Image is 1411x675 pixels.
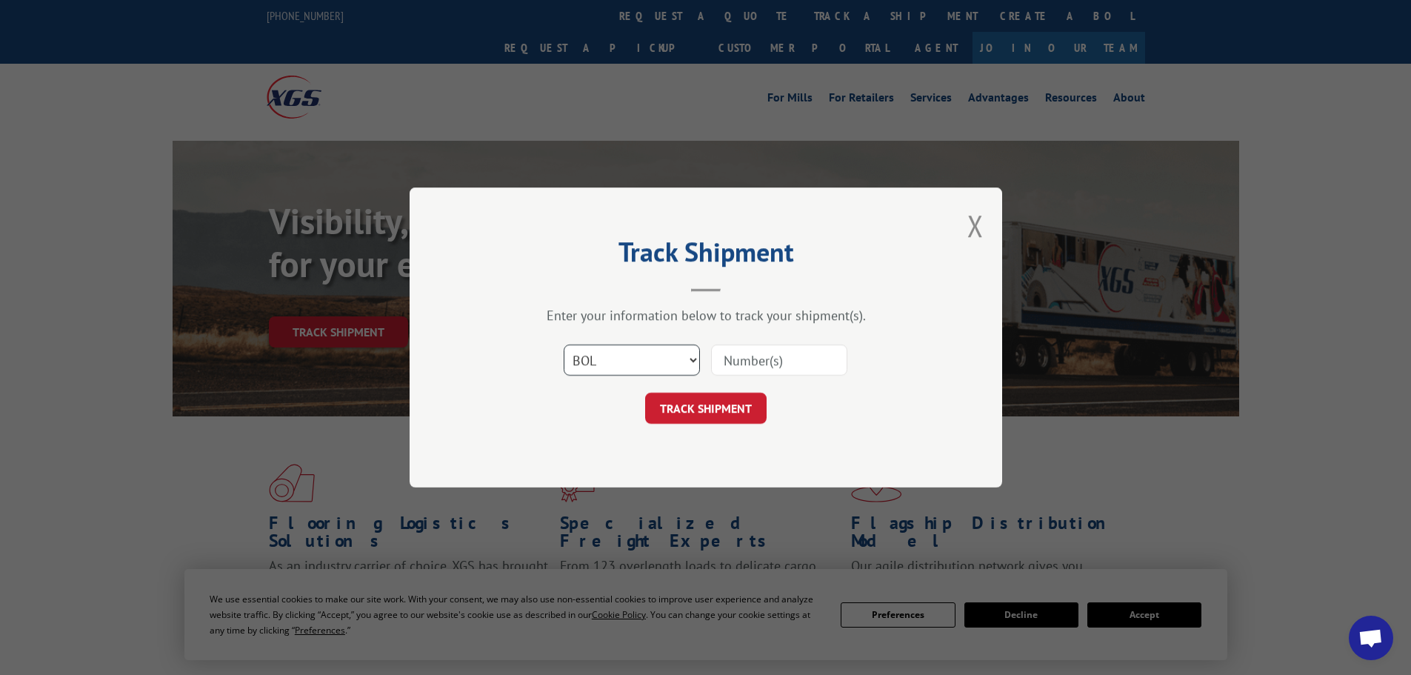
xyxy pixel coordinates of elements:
button: TRACK SHIPMENT [645,393,767,424]
div: Enter your information below to track your shipment(s). [484,307,928,324]
h2: Track Shipment [484,242,928,270]
button: Close modal [967,206,984,245]
div: Open chat [1349,616,1393,660]
input: Number(s) [711,345,847,376]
